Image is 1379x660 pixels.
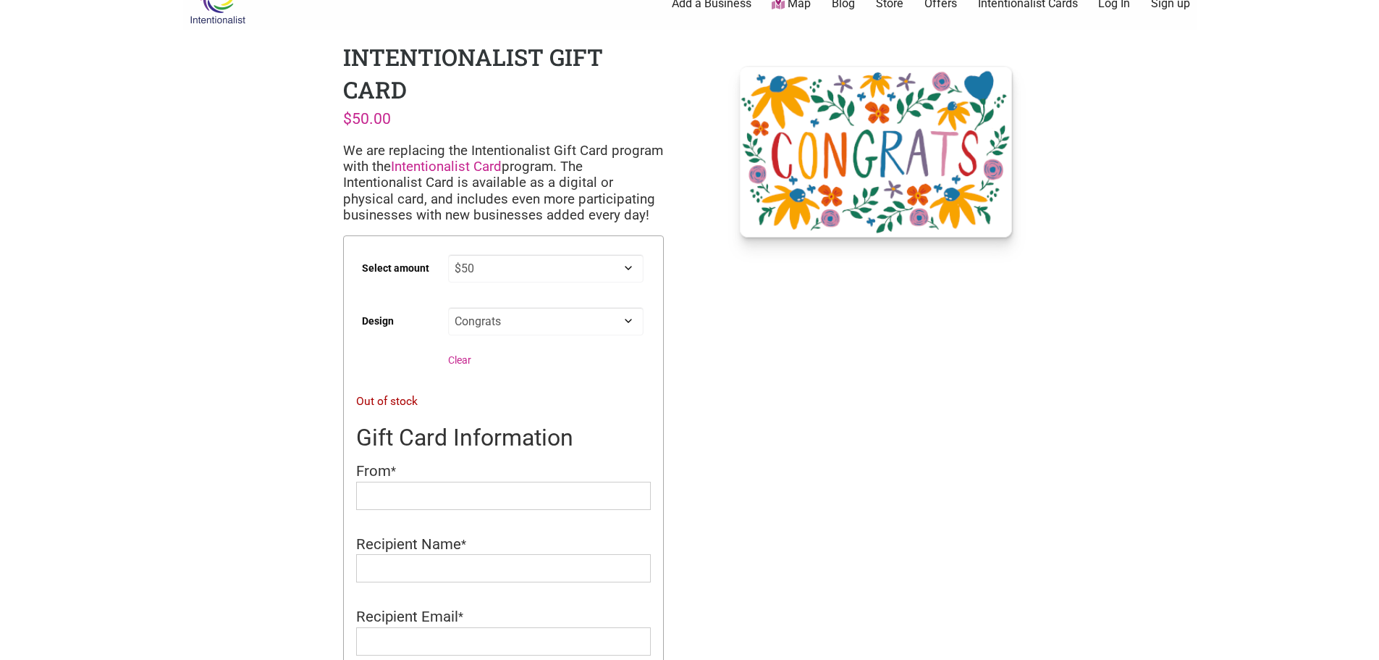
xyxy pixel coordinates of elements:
label: Design [362,305,394,338]
span: Recipient Name [356,535,461,553]
input: From [356,482,651,510]
a: Clear options [448,354,471,366]
h3: Gift Card Information [356,422,651,454]
p: Out of stock [356,392,651,410]
img: Congrats! [715,41,1036,265]
span: From [356,462,391,480]
h1: Intentionalist Gift Card [343,41,603,105]
label: Select amount [362,252,429,285]
p: We are replacing the Intentionalist Gift Card program with the program. The Intentionalist Card i... [343,143,664,224]
input: Recipient Email [356,627,651,656]
bdi: 50.00 [343,109,391,128]
input: Recipient Name [356,554,651,582]
span: $ [343,109,352,128]
a: Intentionalist Card [391,159,502,175]
span: Recipient Email [356,608,458,625]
